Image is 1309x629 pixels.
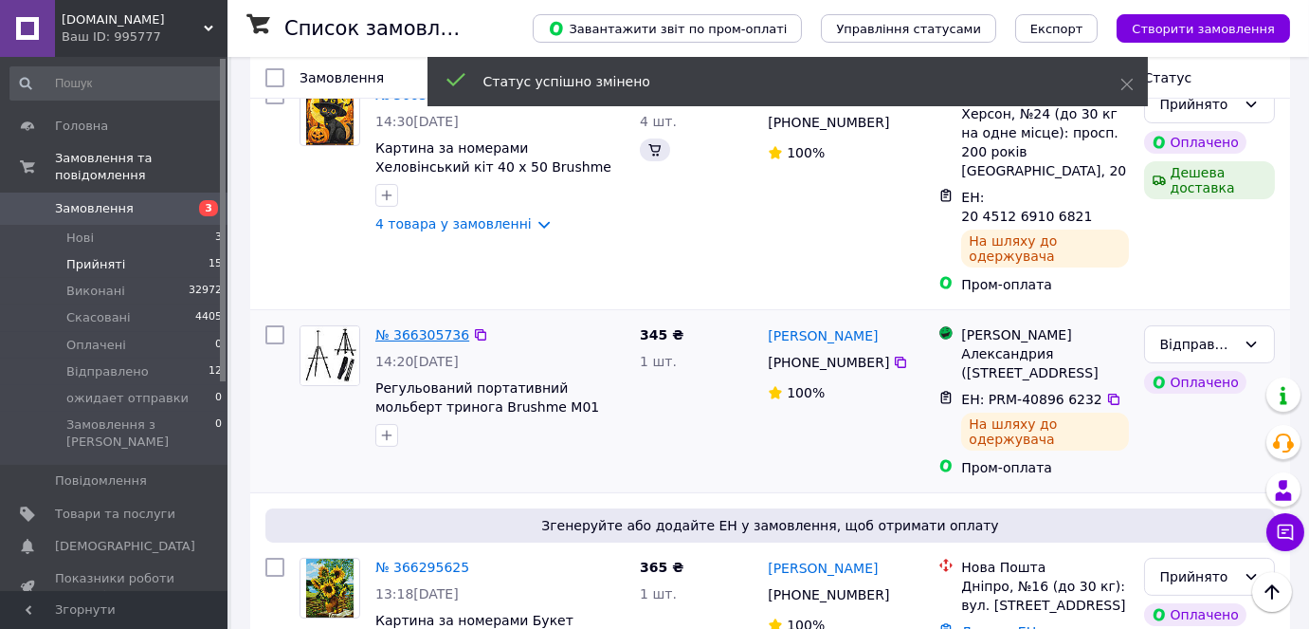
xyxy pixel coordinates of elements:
div: Александрия ([STREET_ADDRESS] [961,344,1128,382]
span: [PHONE_NUMBER] [768,355,889,370]
a: Картина за номерами Хеловінський кіт 40 х 50 Brushme BS54186 [375,140,611,194]
span: Замовлення [55,200,134,217]
div: На шляху до одержувача [961,230,1128,268]
div: Дешева доставка [1144,161,1275,199]
h1: Список замовлень [284,17,477,40]
span: Виконані [66,283,125,300]
a: № 366305736 [375,327,469,342]
span: ожидает отправки [66,390,189,407]
span: 0 [215,337,222,354]
a: Фото товару [300,85,360,146]
div: Дніпро, №16 (до 30 кг): вул. [STREET_ADDRESS] [961,577,1128,615]
span: 15 [209,256,222,273]
span: 14:20[DATE] [375,354,459,369]
div: Прийнято [1160,94,1236,115]
span: Оплачені [66,337,126,354]
a: Створити замовлення [1098,20,1290,35]
span: 0 [215,390,222,407]
span: Статус [1144,70,1192,85]
span: 3 [215,230,222,247]
span: 1 шт. [640,586,677,601]
span: Замовлення та повідомлення [55,150,227,184]
button: Експорт [1015,14,1099,43]
span: ЕН: PRM-40896 6232 [961,392,1101,407]
a: Фото товару [300,558,360,619]
div: Пром-оплата [961,458,1128,477]
span: Повідомлення [55,472,147,490]
span: 12 [209,363,222,380]
div: Ваш ID: 995777 [62,28,227,46]
div: [PERSON_NAME] [961,325,1128,344]
span: 0 [215,416,222,451]
a: № 366295625 [375,560,469,575]
a: Регульований портативний мольберт тринога Brushme M01 [375,380,599,415]
button: Наверх [1252,572,1292,612]
span: Товари та послуги [55,506,175,523]
a: 4 товара у замовленні [375,216,532,231]
a: [PERSON_NAME] [768,326,878,345]
span: Прийняті [66,256,125,273]
img: Фото товару [306,559,355,618]
div: Оплачено [1144,371,1246,394]
span: Замовлення [300,70,384,85]
span: 3 [199,200,218,216]
div: Відправлено [1160,334,1236,355]
button: Управління статусами [821,14,996,43]
span: 100% [787,385,825,400]
input: Пошук [9,66,224,101]
span: 345 ₴ [640,327,683,342]
span: Експорт [1030,22,1083,36]
div: Херсон, №24 (до 30 кг на одне місце): просп. 200 років [GEOGRAPHIC_DATA], 20 [961,104,1128,180]
span: 365 ₴ [640,560,683,575]
span: Головна [55,118,108,135]
span: 1 шт. [640,354,677,369]
div: Прийнято [1160,566,1236,587]
span: Показники роботи компанії [55,570,175,604]
span: ЕН: 20 4512 6910 6821 [961,190,1092,224]
span: Завантажити звіт по пром-оплаті [548,20,787,37]
span: 4 шт. [640,114,677,129]
span: Відправлено [66,363,149,380]
span: Нові [66,230,94,247]
div: Статус успішно змінено [483,72,1073,91]
div: Оплачено [1144,131,1246,154]
span: 100% [787,145,825,160]
span: 32972 [189,283,222,300]
div: На шляху до одержувача [961,413,1128,451]
span: Управління статусами [836,22,981,36]
span: [DEMOGRAPHIC_DATA] [55,538,195,555]
span: Замовлення з [PERSON_NAME] [66,416,215,451]
img: Фото товару [306,86,354,145]
span: Створити замовлення [1132,22,1275,36]
span: 14:30[DATE] [375,114,459,129]
span: ROVIAN.COM.UA [62,11,204,28]
button: Створити замовлення [1117,14,1290,43]
div: Нова Пошта [961,558,1128,577]
button: Чат з покупцем [1266,513,1304,551]
a: Фото товару [300,325,360,386]
span: 13:18[DATE] [375,586,459,601]
a: [PERSON_NAME] [768,559,878,578]
button: Завантажити звіт по пром-оплаті [533,14,802,43]
span: [PHONE_NUMBER] [768,587,889,602]
span: Скасовані [66,309,131,326]
div: Пром-оплата [961,275,1128,294]
div: Оплачено [1144,603,1246,626]
span: 4405 [195,309,222,326]
span: Згенеруйте або додайте ЕН у замовлення, щоб отримати оплату [273,516,1267,535]
img: Фото товару [300,326,359,385]
span: [PHONE_NUMBER] [768,115,889,130]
